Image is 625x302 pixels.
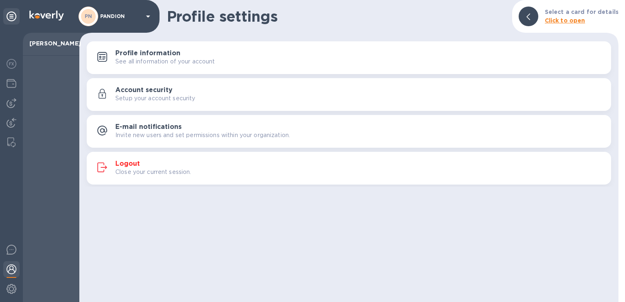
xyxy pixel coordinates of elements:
b: PN [85,13,92,19]
h3: Account security [115,86,173,94]
h3: E-mail notifications [115,123,182,131]
b: Select a card for details [545,9,618,15]
img: Logo [29,11,64,20]
button: E-mail notificationsInvite new users and set permissions within your organization. [87,115,611,148]
b: Click to open [545,17,585,24]
p: See all information of your account [115,57,215,66]
h3: Logout [115,160,140,168]
p: Setup your account security [115,94,196,103]
button: LogoutClose your current session. [87,152,611,185]
h1: Profile settings [167,8,506,25]
p: Close your current session. [115,168,191,176]
p: PANDION [100,14,141,19]
h3: Profile information [115,50,180,57]
button: Profile informationSee all information of your account [87,41,611,74]
p: Invite new users and set permissions within your organization. [115,131,290,140]
img: Foreign exchange [7,59,16,69]
img: Wallets [7,79,16,88]
button: Account securitySetup your account security [87,78,611,111]
p: [PERSON_NAME] [29,39,73,47]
